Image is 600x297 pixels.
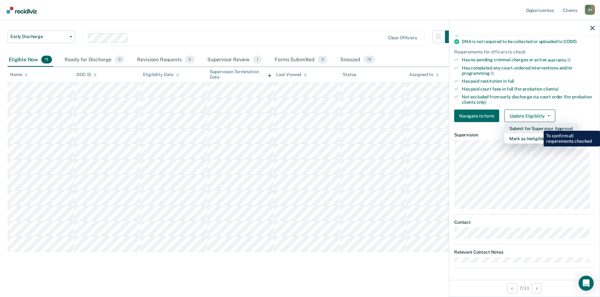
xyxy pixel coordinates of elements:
[508,79,514,84] span: full
[10,72,28,77] div: Name
[579,276,594,291] div: Open Intercom Messenger
[462,57,595,63] div: Has no pending criminal charges or active
[462,71,494,76] span: programming
[504,134,578,144] button: Mark as Ineligible
[449,280,600,296] div: 7 / 11
[504,124,578,134] button: Submit for Supervisor Approval
[7,7,37,14] img: Recidiviz
[462,79,595,84] div: Has paid restitution in
[143,72,179,77] div: Eligibility Date
[273,53,329,67] div: Forms Submitted
[276,72,307,77] div: Last Viewed
[115,56,124,64] span: 0
[363,56,375,64] span: 15
[136,53,196,67] div: Revisions Requests
[318,56,328,64] span: 0
[10,34,67,39] span: Early Discharge
[206,53,264,67] div: Supervisor Review
[454,132,595,138] dt: Supervision
[388,35,417,41] div: Clear officers
[462,39,595,44] div: DNA is not required to be collected or uploaded to
[8,53,53,67] div: Eligible Now
[41,56,52,64] span: 11
[585,5,595,15] button: Profile dropdown button
[454,49,595,55] div: Requirements for officers to check
[253,56,262,64] span: 1
[585,5,595,15] div: J N
[185,56,195,64] span: 0
[454,250,595,255] dt: Relevant Contact Notes
[477,99,486,104] span: only)
[543,86,558,91] span: clients)
[507,283,517,293] button: Previous Opportunity
[462,65,595,76] div: Has completed any court-ordered interventions and/or
[77,72,97,77] div: DOC ID
[562,31,577,36] span: months
[462,86,595,91] div: Has paid court fees in full (for probation
[548,57,571,62] span: warrants
[454,219,595,225] dt: Contact
[563,39,577,44] span: CODIS
[339,53,376,67] div: Snoozed
[210,69,271,80] div: Supervision Termination Date
[343,72,356,77] div: Status
[462,94,595,105] div: Not excluded from early discharge via court order (for probation clients
[454,110,502,122] a: Navigate to form link
[532,283,542,293] button: Next Opportunity
[63,53,126,67] div: Ready for Discharge
[454,110,499,122] button: Navigate to form
[409,72,439,77] div: Assigned to
[504,110,555,122] button: Update Eligibility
